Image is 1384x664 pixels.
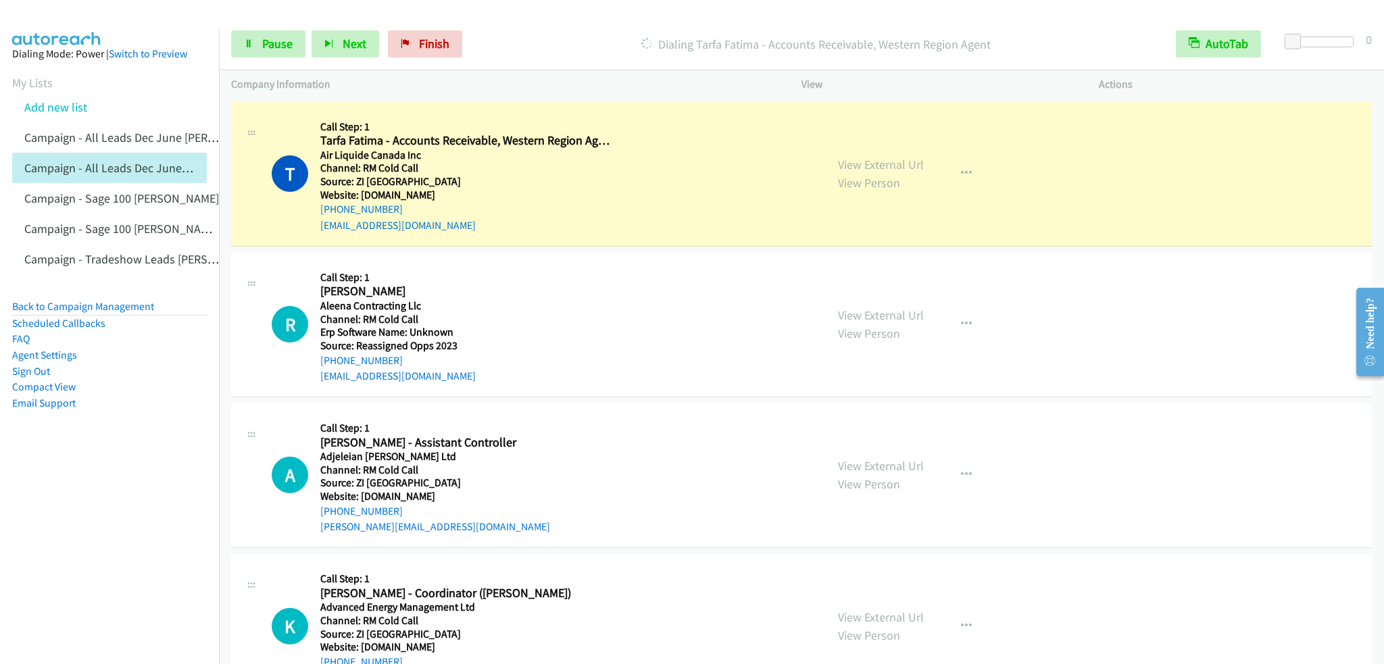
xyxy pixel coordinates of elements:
[320,175,611,188] h5: Source: ZI [GEOGRAPHIC_DATA]
[320,450,611,463] h5: Adjeleian [PERSON_NAME] Ltd
[24,160,309,176] a: Campaign - All Leads Dec June [PERSON_NAME] Cloned
[109,47,187,60] a: Switch to Preview
[838,157,924,172] a: View External Url
[320,326,611,339] h5: Erp Software Name: Unknown
[320,463,611,477] h5: Channel: RM Cold Call
[838,326,900,341] a: View Person
[801,76,1074,93] p: View
[12,46,207,62] div: Dialing Mode: Power |
[480,35,1152,53] p: Dialing Tarfa Fatima - Accounts Receivable, Western Region Agent
[320,188,611,202] h5: Website: [DOMAIN_NAME]
[419,36,449,51] span: Finish
[312,30,379,57] button: Next
[320,354,403,367] a: [PHONE_NUMBER]
[24,251,302,267] a: Campaign - Tradeshow Leads [PERSON_NAME] Cloned
[320,284,611,299] h2: [PERSON_NAME]
[320,219,476,232] a: [EMAIL_ADDRESS][DOMAIN_NAME]
[838,609,924,625] a: View External Url
[1176,30,1261,57] button: AutoTab
[838,175,900,190] a: View Person
[838,307,924,323] a: View External Url
[320,120,611,134] h5: Call Step: 1
[320,161,611,175] h5: Channel: RM Cold Call
[24,130,270,145] a: Campaign - All Leads Dec June [PERSON_NAME]
[272,457,308,493] div: The call is yet to be attempted
[12,300,154,313] a: Back to Campaign Management
[343,36,366,51] span: Next
[388,30,462,57] a: Finish
[320,640,611,654] h5: Website: [DOMAIN_NAME]
[320,505,403,517] a: [PHONE_NUMBER]
[272,306,308,342] h1: R
[320,614,611,628] h5: Channel: RM Cold Call
[12,332,30,345] a: FAQ
[320,313,611,326] h5: Channel: RM Cold Call
[1291,36,1354,47] div: Delay between calls (in seconds)
[838,458,924,474] a: View External Url
[320,572,611,586] h5: Call Step: 1
[320,149,611,162] h5: Air Liquide Canada Inc
[320,271,611,284] h5: Call Step: 1
[838,476,900,492] a: View Person
[262,36,293,51] span: Pause
[24,99,87,115] a: Add new list
[24,190,219,206] a: Campaign - Sage 100 [PERSON_NAME]
[1099,76,1372,93] p: Actions
[272,306,308,342] div: The call is yet to be attempted
[272,608,308,644] div: The call is yet to be attempted
[231,76,777,93] p: Company Information
[320,369,476,382] a: [EMAIL_ADDRESS][DOMAIN_NAME]
[320,586,611,601] h2: [PERSON_NAME] - Coordinator ([PERSON_NAME])
[320,435,611,451] h2: [PERSON_NAME] - Assistant Controller
[24,221,258,236] a: Campaign - Sage 100 [PERSON_NAME] Cloned
[320,476,611,490] h5: Source: ZI [GEOGRAPHIC_DATA]
[12,75,53,91] a: My Lists
[12,380,76,393] a: Compact View
[1345,278,1384,386] iframe: Resource Center
[1366,30,1372,49] div: 0
[12,349,77,361] a: Agent Settings
[320,203,403,215] a: [PHONE_NUMBER]
[12,317,105,330] a: Scheduled Callbacks
[12,365,50,378] a: Sign Out
[320,490,611,503] h5: Website: [DOMAIN_NAME]
[320,601,611,614] h5: Advanced Energy Management Ltd
[320,299,611,313] h5: Aleena Contracting Llc
[320,133,611,149] h2: Tarfa Fatima - Accounts Receivable, Western Region Agent
[320,628,611,641] h5: Source: ZI [GEOGRAPHIC_DATA]
[838,628,900,643] a: View Person
[12,397,76,409] a: Email Support
[320,422,611,435] h5: Call Step: 1
[272,457,308,493] h1: A
[231,30,305,57] a: Pause
[272,155,308,192] h1: T
[320,520,550,533] a: [PERSON_NAME][EMAIL_ADDRESS][DOMAIN_NAME]
[272,608,308,644] h1: K
[320,339,611,353] h5: Source: Reassigned Opps 2023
